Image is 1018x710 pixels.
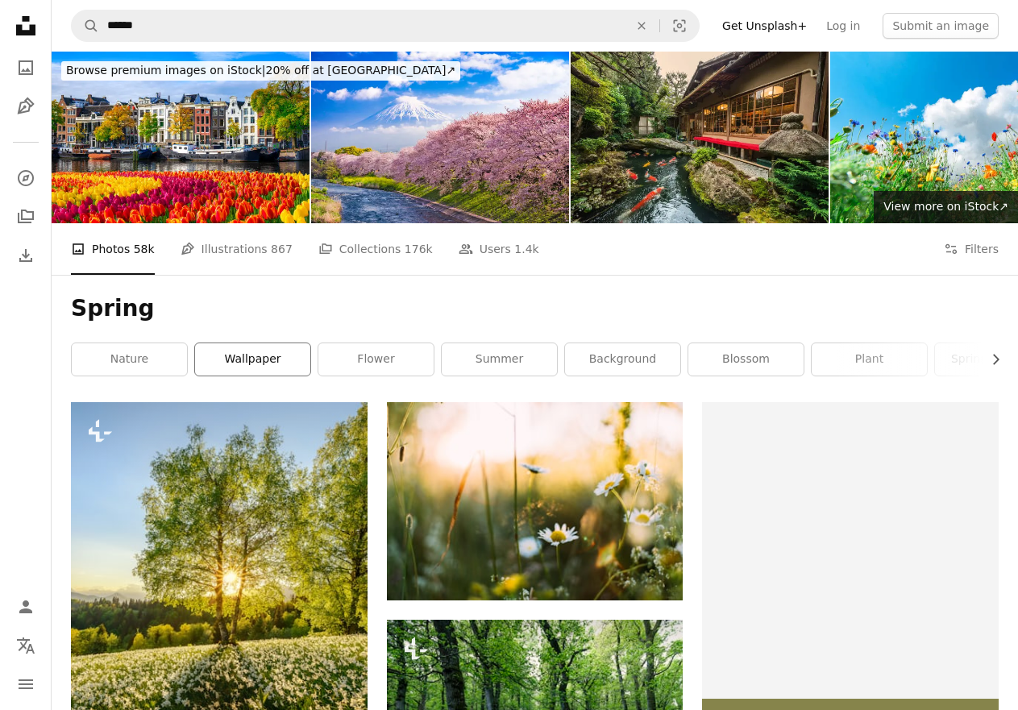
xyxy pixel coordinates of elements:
a: summer [442,343,557,376]
button: scroll list to the right [981,343,999,376]
img: Fuji Mountain in Spring [311,52,569,223]
a: Users 1.4k [459,223,539,275]
a: View more on iStock↗ [874,191,1018,223]
a: Illustrations [10,90,42,122]
a: Log in [816,13,870,39]
span: 1.4k [514,240,538,258]
a: flower [318,343,434,376]
span: Browse premium images on iStock | [66,64,265,77]
a: blossom [688,343,804,376]
button: Filters [944,223,999,275]
h1: Spring [71,294,999,323]
button: Visual search [660,10,699,41]
a: nature [72,343,187,376]
a: white flowers in shallow focus photography [387,494,684,509]
span: View more on iStock ↗ [883,200,1008,213]
a: Log in / Sign up [10,591,42,623]
button: Submit an image [883,13,999,39]
img: Traditional Japanese Koi Pond in Kyoto Japan [571,52,829,223]
a: Collections [10,201,42,233]
a: Download History [10,239,42,272]
a: Photos [10,52,42,84]
form: Find visuals sitewide [71,10,700,42]
a: Illustrations 867 [181,223,293,275]
span: 20% off at [GEOGRAPHIC_DATA] ↗ [66,64,455,77]
img: Amsterdam City Houses at Canal Waterfront with Spring Tulips [52,52,310,223]
a: Browse premium images on iStock|20% off at [GEOGRAPHIC_DATA]↗ [52,52,470,90]
button: Search Unsplash [72,10,99,41]
button: Menu [10,668,42,700]
a: Explore [10,162,42,194]
a: Get Unsplash+ [713,13,816,39]
img: white flowers in shallow focus photography [387,402,684,600]
button: Language [10,629,42,662]
a: wallpaper [195,343,310,376]
button: Clear [624,10,659,41]
a: Home — Unsplash [10,10,42,45]
a: plant [812,343,927,376]
span: 176k [405,240,433,258]
span: 867 [271,240,293,258]
a: Collections 176k [318,223,433,275]
a: background [565,343,680,376]
a: a field of flowers with a tree in the background [71,599,368,613]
